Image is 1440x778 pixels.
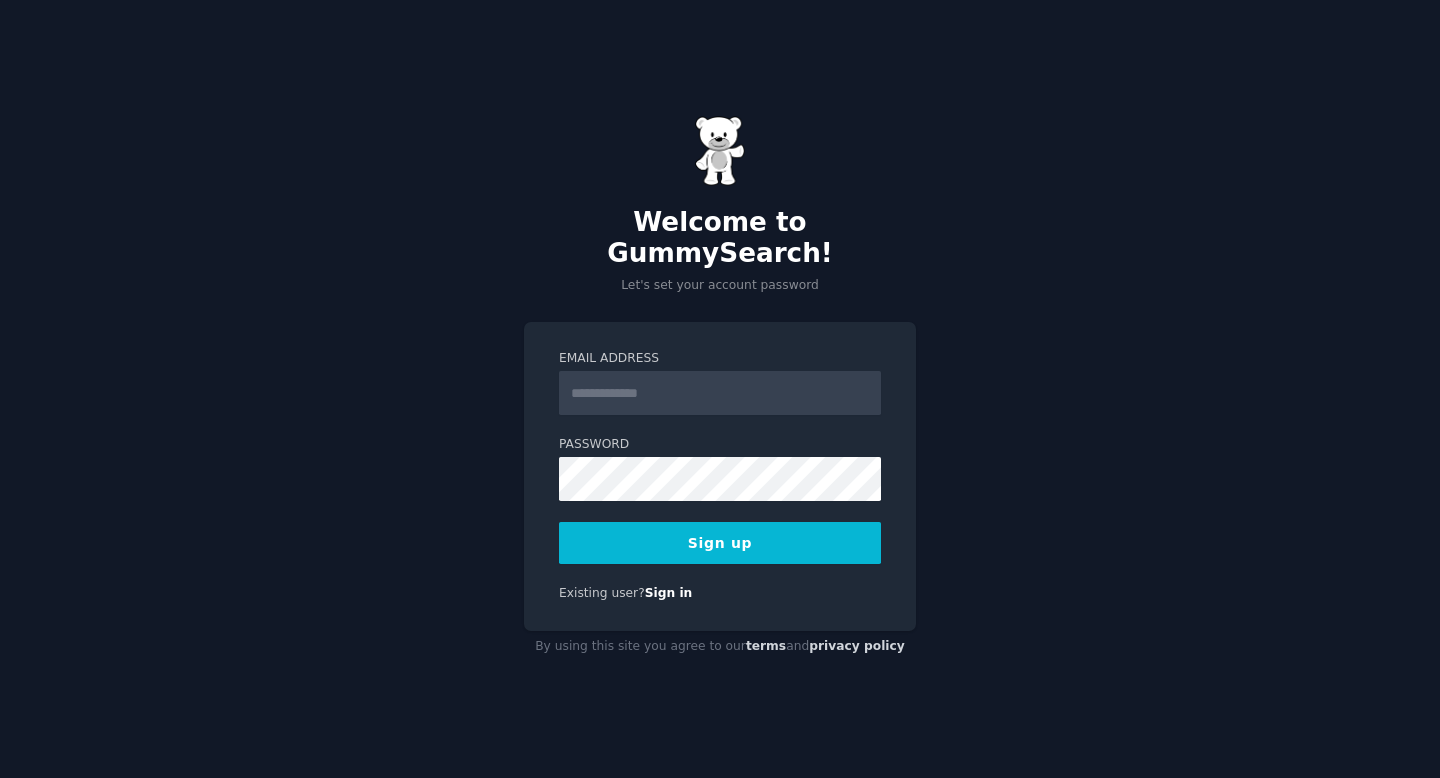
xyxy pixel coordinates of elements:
img: Gummy Bear [695,116,745,186]
label: Password [559,436,881,454]
button: Sign up [559,522,881,564]
p: Let's set your account password [524,277,916,295]
div: By using this site you agree to our and [524,631,916,663]
h2: Welcome to GummySearch! [524,207,916,270]
span: Existing user? [559,586,645,600]
a: privacy policy [809,639,905,653]
label: Email Address [559,350,881,368]
a: Sign in [645,586,693,600]
a: terms [746,639,786,653]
